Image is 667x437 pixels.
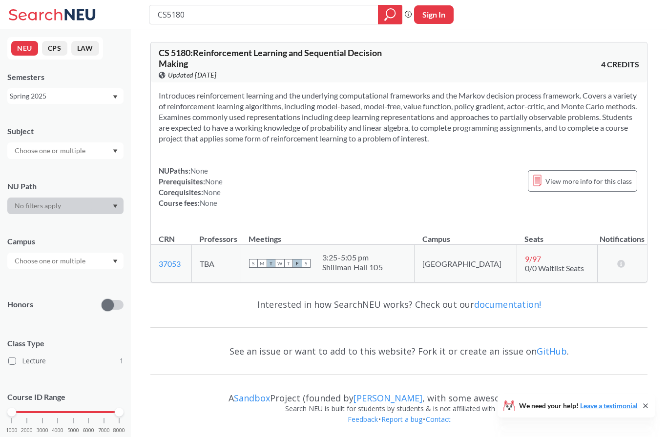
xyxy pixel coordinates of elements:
svg: magnifying glass [384,8,396,21]
div: NU Path [7,181,124,192]
svg: Dropdown arrow [113,95,118,99]
span: 5000 [67,428,79,433]
a: 37053 [159,259,181,268]
span: 0/0 Waitlist Seats [525,263,584,273]
span: 1000 [6,428,18,433]
div: Interested in how SearchNEU works? Check out our [150,290,647,318]
div: Subject [7,126,124,137]
input: Class, professor, course number, "phrase" [157,6,371,23]
div: Campus [7,236,124,247]
div: NUPaths: Prerequisites: Corequisites: Course fees: [159,165,223,208]
svg: Dropdown arrow [113,204,118,208]
th: Campus [415,224,517,245]
p: Course ID Range [7,392,124,403]
span: S [249,259,258,268]
span: 9 / 97 [525,254,541,263]
button: LAW [71,41,99,56]
a: documentation! [474,298,541,310]
span: S [302,259,311,268]
span: Class Type [7,338,124,349]
span: 8000 [113,428,125,433]
span: Updated [DATE] [168,70,216,80]
a: Sandbox [234,392,270,404]
span: 4 CREDITS [601,59,639,70]
svg: Dropdown arrow [113,259,118,263]
button: NEU [11,41,38,56]
span: M [258,259,267,268]
div: CRN [159,234,175,244]
button: Sign In [414,5,454,24]
span: CS 5180 : Reinforcement Learning and Sequential Decision Making [159,47,382,69]
td: [GEOGRAPHIC_DATA] [415,245,517,282]
div: Semesters [7,72,124,82]
span: W [275,259,284,268]
div: See an issue or want to add to this website? Fork it or create an issue on . [150,337,647,365]
th: Notifications [597,224,647,245]
section: Introduces reinforcement learning and the underlying computational frameworks and the Markov deci... [159,90,639,144]
span: T [267,259,275,268]
a: Contact [425,415,451,424]
a: GitHub [537,345,567,357]
span: 1 [120,356,124,366]
input: Choose one or multiple [10,145,92,157]
span: F [293,259,302,268]
td: TBA [191,245,241,282]
input: Choose one or multiple [10,255,92,267]
div: Dropdown arrow [7,198,124,214]
label: Lecture [8,355,124,367]
a: Feedback [347,415,378,424]
span: 7000 [98,428,110,433]
div: Shillman Hall 105 [322,262,383,272]
a: contributors [513,392,567,404]
div: Dropdown arrow [7,142,124,159]
div: Search NEU is built for students by students & is not affiliated with NEU. [150,403,647,414]
span: We need your help! [519,402,638,409]
div: Spring 2025Dropdown arrow [7,88,124,104]
a: [PERSON_NAME] [354,392,422,404]
th: Seats [517,224,597,245]
p: Honors [7,299,33,310]
span: None [205,177,223,186]
span: View more info for this class [545,175,632,187]
a: Leave a testimonial [580,401,638,410]
span: T [284,259,293,268]
button: CPS [42,41,67,56]
a: Report a bug [381,415,423,424]
div: Dropdown arrow [7,253,124,269]
svg: Dropdown arrow [113,149,118,153]
span: 6000 [83,428,94,433]
span: None [203,188,221,197]
div: Spring 2025 [10,91,112,101]
th: Meetings [241,224,415,245]
div: 3:25 - 5:05 pm [322,253,383,262]
span: None [190,166,208,175]
div: magnifying glass [378,5,402,24]
th: Professors [191,224,241,245]
span: 4000 [52,428,63,433]
span: 2000 [21,428,33,433]
div: A Project (founded by , with some awesome ) [150,384,647,403]
span: None [200,199,217,207]
span: 3000 [37,428,48,433]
